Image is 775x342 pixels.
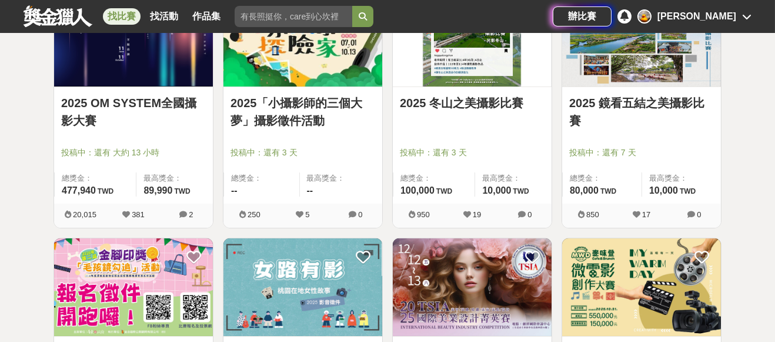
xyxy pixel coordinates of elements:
span: 投稿中：還有 大約 13 小時 [61,147,206,159]
span: 總獎金： [231,172,292,184]
span: 投稿中：還有 7 天 [569,147,714,159]
span: TWD [513,187,529,195]
img: Cover Image [393,238,552,337]
img: Cover Image [223,238,382,337]
span: 5 [305,210,309,219]
span: 950 [417,210,430,219]
span: 總獎金： [570,172,634,184]
span: 381 [132,210,145,219]
span: -- [307,185,313,195]
input: 有長照挺你，care到心坎裡！青春出手，拍出照顧 影音徵件活動 [235,6,352,27]
span: 投稿中：還有 3 天 [231,147,375,159]
a: 作品集 [188,8,225,25]
a: 2025 冬山之美攝影比賽 [400,94,544,112]
span: 最高獎金： [649,172,714,184]
span: 477,940 [62,185,96,195]
a: 找活動 [145,8,183,25]
span: 20,015 [73,210,96,219]
a: 2025 鏡看五結之美攝影比賽 [569,94,714,130]
span: TWD [600,187,616,195]
img: Avatar [639,11,650,22]
span: 250 [248,210,260,219]
span: 10,000 [649,185,678,195]
span: TWD [174,187,190,195]
a: 辦比賽 [553,6,612,26]
span: 最高獎金： [482,172,544,184]
span: 總獎金： [400,172,467,184]
a: 2025「小攝影師的三個大夢」攝影徵件活動 [231,94,375,130]
span: 850 [586,210,599,219]
span: 0 [527,210,532,219]
span: 100,000 [400,185,435,195]
a: 找比賽 [103,8,141,25]
span: TWD [436,187,452,195]
span: TWD [680,187,696,195]
span: 89,990 [143,185,172,195]
span: 19 [473,210,481,219]
a: 2025 OM SYSTEM全國攝影大賽 [61,94,206,130]
span: TWD [98,187,113,195]
img: Cover Image [562,238,721,337]
span: 80,000 [570,185,599,195]
span: 0 [358,210,362,219]
span: 2 [189,210,193,219]
span: 投稿中：還有 3 天 [400,147,544,159]
span: 最高獎金： [307,172,376,184]
div: [PERSON_NAME] [657,9,736,24]
span: 0 [697,210,701,219]
span: 總獎金： [62,172,129,184]
span: 最高獎金： [143,172,206,184]
span: -- [231,185,238,195]
img: Cover Image [54,238,213,337]
span: 10,000 [482,185,511,195]
span: 17 [642,210,650,219]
